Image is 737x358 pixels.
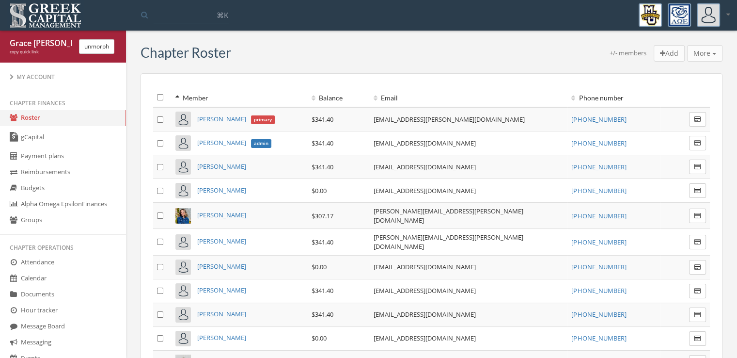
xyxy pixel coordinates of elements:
a: [PHONE_NUMBER] [571,238,626,246]
a: [PERSON_NAME] [197,333,246,342]
span: $0.00 [312,334,327,342]
a: [PHONE_NUMBER] [571,115,626,124]
div: copy quick link [10,49,72,55]
a: [EMAIL_ADDRESS][DOMAIN_NAME] [374,262,476,271]
a: [PHONE_NUMBER] [571,186,626,195]
span: $0.00 [312,262,327,271]
span: ⌘K [217,10,228,20]
a: [EMAIL_ADDRESS][PERSON_NAME][DOMAIN_NAME] [374,115,525,124]
span: $341.40 [312,139,333,147]
span: $307.17 [312,212,333,220]
span: [PERSON_NAME] [197,138,246,147]
a: [PERSON_NAME][EMAIL_ADDRESS][PERSON_NAME][DOMAIN_NAME] [374,207,523,225]
a: [PHONE_NUMBER] [571,212,626,220]
th: Member [172,88,308,107]
a: [PERSON_NAME] [197,237,246,245]
th: Balance [308,88,370,107]
th: Email [370,88,568,107]
a: [PHONE_NUMBER] [571,310,626,319]
a: [PHONE_NUMBER] [571,139,626,147]
a: [PERSON_NAME]admin [197,138,271,147]
a: [PERSON_NAME] [197,286,246,294]
a: [PERSON_NAME]primary [197,114,274,123]
th: Phone number [567,88,660,107]
span: admin [251,139,271,148]
a: [PHONE_NUMBER] [571,334,626,342]
a: [EMAIL_ADDRESS][DOMAIN_NAME] [374,186,476,195]
span: $0.00 [312,186,327,195]
a: [PERSON_NAME] [197,262,246,271]
a: [EMAIL_ADDRESS][DOMAIN_NAME] [374,163,476,171]
a: [EMAIL_ADDRESS][DOMAIN_NAME] [374,286,476,295]
a: [PHONE_NUMBER] [571,163,626,171]
div: My Account [10,73,116,81]
span: primary [251,115,275,124]
a: [PHONE_NUMBER] [571,262,626,271]
a: [PHONE_NUMBER] [571,286,626,295]
a: [PERSON_NAME][EMAIL_ADDRESS][PERSON_NAME][DOMAIN_NAME] [374,233,523,251]
span: [PERSON_NAME] [197,114,246,123]
span: $341.40 [312,286,333,295]
div: Grace [PERSON_NAME] [10,38,72,49]
a: [EMAIL_ADDRESS][DOMAIN_NAME] [374,310,476,319]
span: $341.40 [312,238,333,246]
a: [EMAIL_ADDRESS][DOMAIN_NAME] [374,334,476,342]
a: [EMAIL_ADDRESS][DOMAIN_NAME] [374,139,476,147]
div: +/- members [610,49,646,62]
button: unmorph [79,39,114,54]
span: $341.40 [312,115,333,124]
a: [PERSON_NAME] [197,186,246,195]
span: $341.40 [312,310,333,319]
a: [PERSON_NAME] [197,309,246,318]
a: [PERSON_NAME] [197,211,246,219]
a: [PERSON_NAME] [197,162,246,171]
span: $341.40 [312,163,333,171]
h3: Chapter Roster [141,45,231,60]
